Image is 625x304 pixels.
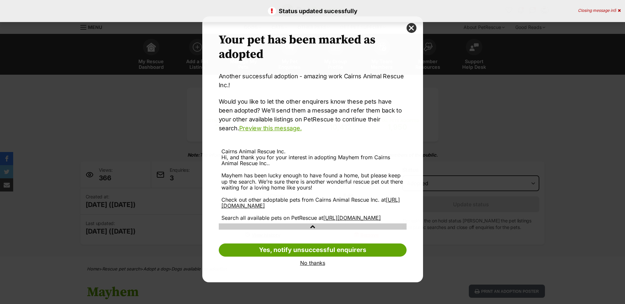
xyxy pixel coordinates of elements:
span: 5 [614,8,616,13]
a: Yes, notify unsuccessful enquirers [219,243,407,257]
a: [URL][DOMAIN_NAME] [221,196,400,209]
h2: Your pet has been marked as adopted [219,33,407,62]
a: [URL][DOMAIN_NAME] [323,215,381,221]
span: Cairns Animal Rescue Inc. [221,148,286,155]
p: Status updated sucessfully [7,7,618,15]
div: Closing message in [578,8,621,13]
p: Another successful adoption - amazing work Cairns Animal Rescue Inc.! [219,72,407,89]
a: No thanks [219,260,407,266]
button: close [407,23,416,33]
div: Hi, and thank you for your interest in adopting Mayhem from Cairns Animal Rescue Inc.. Mayhem has... [221,154,404,221]
a: Preview this message. [239,125,302,132]
p: Would you like to let the other enquirers know these pets have been adopted? We’ll send them a me... [219,97,407,133]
